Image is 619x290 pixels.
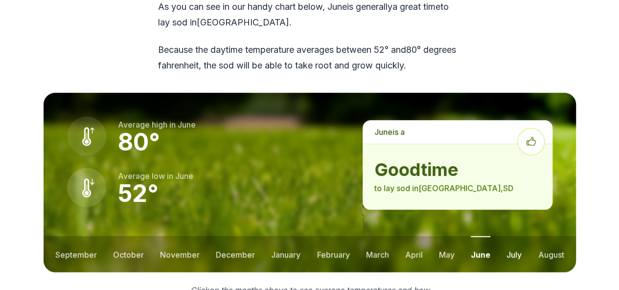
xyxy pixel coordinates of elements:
button: may [439,236,455,272]
strong: good time [374,160,540,179]
button: march [366,236,389,272]
span: june [327,1,347,12]
button: february [317,236,349,272]
strong: 52 ° [118,179,159,208]
p: Because the daytime temperature averages between 52 ° and 80 ° degrees fahrenheit, the sod will b... [158,42,461,73]
button: august [538,236,564,272]
button: june [471,236,490,272]
button: july [506,236,522,272]
button: november [160,236,200,272]
p: Average low in [118,170,193,182]
button: april [405,236,423,272]
span: june [175,171,193,181]
button: october [113,236,144,272]
button: september [55,236,97,272]
span: june [374,127,392,137]
strong: 80 ° [118,128,160,156]
p: to lay sod in [GEOGRAPHIC_DATA] , SD [374,182,540,194]
button: january [271,236,300,272]
p: Average high in [118,119,196,131]
p: is a [363,120,552,144]
button: december [216,236,255,272]
span: june [178,120,196,130]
